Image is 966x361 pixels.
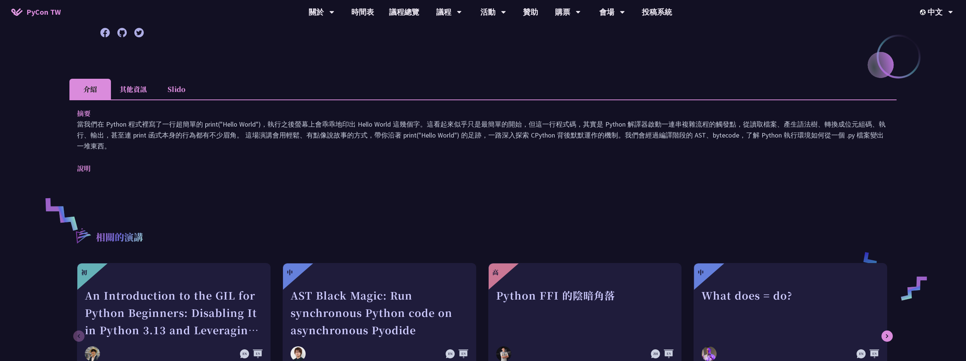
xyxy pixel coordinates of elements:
p: 摘要 [77,108,874,119]
li: Slido [155,79,197,99]
img: Home icon of PyCon TW 2025 [11,8,23,16]
img: r3.8d01567.svg [65,217,101,254]
img: Locale Icon [920,9,928,15]
div: 中 [698,268,704,277]
a: PyCon TW [4,3,68,21]
div: 初 [81,268,87,277]
div: Python FFI 的陰暗角落 [496,287,674,339]
div: 中 [287,268,293,277]
span: PyCon TW [26,6,61,18]
div: 高 [492,268,498,277]
li: 介紹 [69,79,111,99]
div: An Introduction to the GIL for Python Beginners: Disabling It in Python 3.13 and Leveraging Concu... [85,287,263,339]
p: 當我們在 Python 程式裡寫了一行超簡單的 print("Hello World")，執行之後螢幕上會乖乖地印出 Hello World 這幾個字。這看起來似乎只是最簡單的開始，但這一行程式... [77,119,889,151]
li: 其他資訊 [111,79,155,99]
div: What does = do? [701,287,879,339]
div: AST Black Magic: Run synchronous Python code on asynchronous Pyodide [291,287,468,339]
p: 相關的演講 [96,230,143,245]
p: 說明 [77,163,874,174]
